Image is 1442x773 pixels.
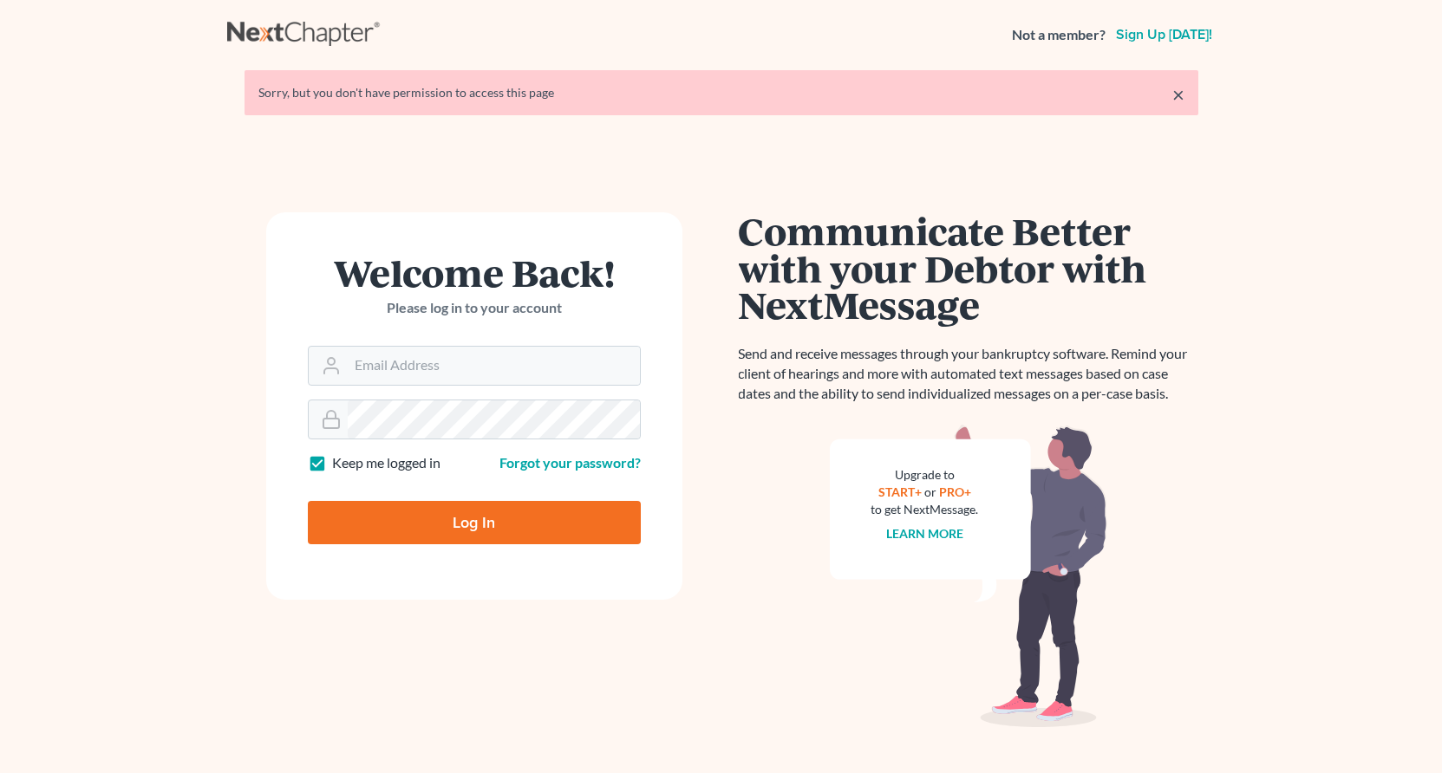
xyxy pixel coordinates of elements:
a: × [1172,84,1184,105]
input: Email Address [348,347,640,385]
p: Send and receive messages through your bankruptcy software. Remind your client of hearings and mo... [739,344,1198,404]
h1: Communicate Better with your Debtor with NextMessage [739,212,1198,323]
div: to get NextMessage. [871,501,979,518]
a: PRO+ [939,484,971,499]
a: Forgot your password? [499,454,641,471]
a: START+ [878,484,922,499]
span: or [924,484,936,499]
div: Upgrade to [871,466,979,484]
label: Keep me logged in [332,453,440,473]
h1: Welcome Back! [308,254,641,291]
p: Please log in to your account [308,298,641,318]
input: Log In [308,501,641,544]
img: nextmessage_bg-59042aed3d76b12b5cd301f8e5b87938c9018125f34e5fa2b7a6b67550977c72.svg [830,425,1107,728]
div: Sorry, but you don't have permission to access this page [258,84,1184,101]
a: Learn more [886,526,963,541]
strong: Not a member? [1012,25,1106,45]
a: Sign up [DATE]! [1112,28,1216,42]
